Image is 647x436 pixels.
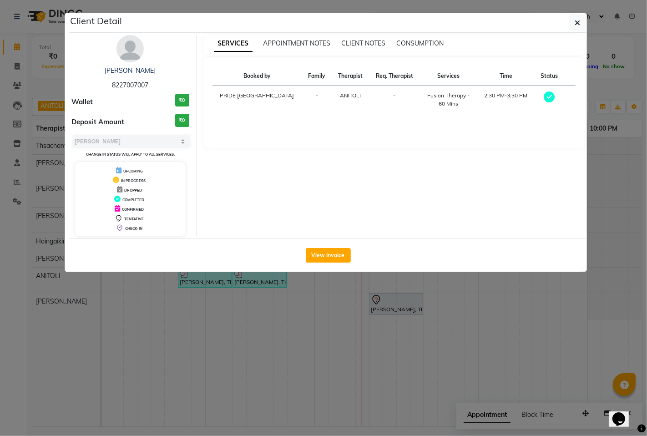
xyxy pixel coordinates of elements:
[212,66,302,86] th: Booked by
[609,400,638,427] iframe: chat widget
[369,66,420,86] th: Req. Therapist
[124,188,142,193] span: DROPPED
[112,81,148,89] span: 8227007007
[477,86,534,114] td: 2:30 PM-3:30 PM
[121,178,146,183] span: IN PROGRESS
[86,152,175,157] small: Change in status will apply to all services.
[125,226,142,231] span: CHECK-IN
[306,248,351,263] button: View Invoice
[175,94,189,107] h3: ₹0
[302,86,331,114] td: -
[420,66,477,86] th: Services
[71,97,93,107] span: Wallet
[477,66,534,86] th: Time
[71,117,124,127] span: Deposit Amount
[122,207,144,212] span: CONFIRMED
[122,198,144,202] span: COMPLETED
[212,86,302,114] td: PRIDE [GEOGRAPHIC_DATA]
[397,39,444,47] span: CONSUMPTION
[534,66,564,86] th: Status
[116,35,144,62] img: avatar
[340,92,361,99] span: ANITOLI
[263,39,331,47] span: APPOINTMENT NOTES
[214,35,253,52] span: SERVICES
[105,66,156,75] a: [PERSON_NAME]
[302,66,331,86] th: Family
[425,91,472,108] div: Fusion Therapy - 60 Mins
[124,217,144,221] span: TENTATIVE
[175,114,189,127] h3: ₹0
[369,86,420,114] td: -
[123,169,143,173] span: UPCOMING
[332,66,369,86] th: Therapist
[70,14,122,28] h5: Client Detail
[342,39,386,47] span: CLIENT NOTES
